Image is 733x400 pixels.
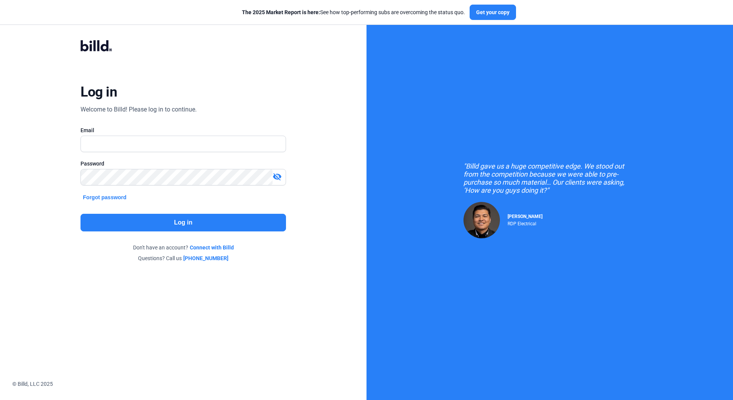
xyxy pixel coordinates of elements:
mat-icon: visibility_off [273,172,282,181]
div: RDP Electrical [508,219,542,226]
div: "Billd gave us a huge competitive edge. We stood out from the competition because we were able to... [463,162,636,194]
div: Questions? Call us [81,254,286,262]
span: The 2025 Market Report is here: [242,9,320,15]
button: Get your copy [470,5,516,20]
div: Don't have an account? [81,244,286,251]
img: Raul Pacheco [463,202,500,238]
div: See how top-performing subs are overcoming the status quo. [242,8,465,16]
button: Forgot password [81,193,129,202]
span: [PERSON_NAME] [508,214,542,219]
a: Connect with Billd [190,244,234,251]
div: Password [81,160,286,167]
a: [PHONE_NUMBER] [183,254,228,262]
div: Email [81,126,286,134]
div: Log in [81,84,117,100]
div: Welcome to Billd! Please log in to continue. [81,105,197,114]
button: Log in [81,214,286,231]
